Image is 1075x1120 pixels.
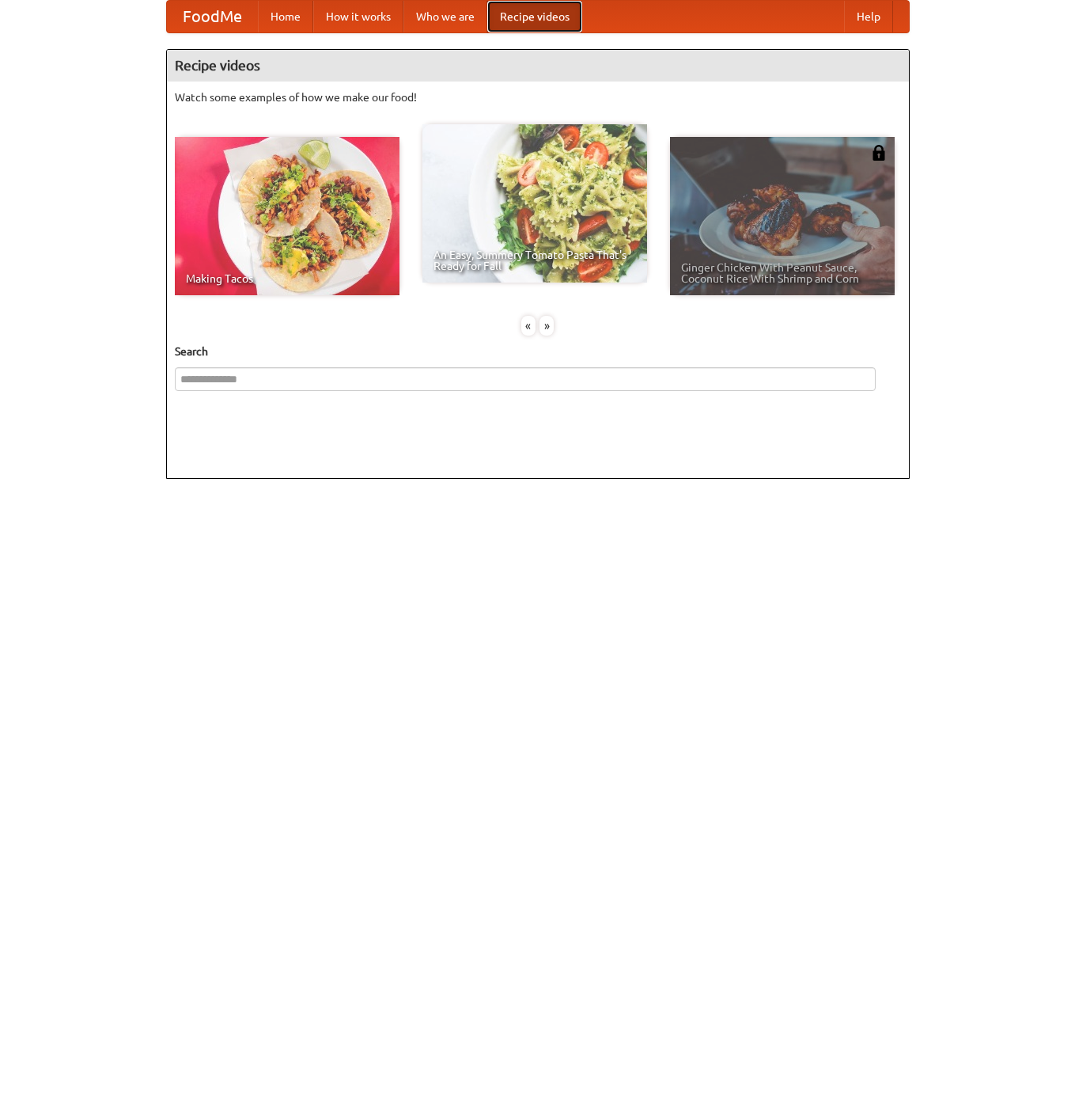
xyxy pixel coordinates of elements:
a: Making Tacos [175,137,399,295]
a: Who we are [403,1,487,32]
span: An Easy, Summery Tomato Pasta That's Ready for Fall [433,249,636,271]
div: « [521,316,536,336]
a: An Easy, Summery Tomato Pasta That's Ready for Fall [422,124,647,283]
a: Help [844,1,893,32]
a: FoodMe [167,1,258,32]
img: 483408.png [871,145,887,161]
p: Watch some examples of how we make our food! [175,89,901,105]
span: Making Tacos [186,273,388,284]
h5: Search [175,344,901,359]
a: Home [258,1,313,32]
a: How it works [313,1,403,32]
h4: Recipe videos [167,50,909,82]
div: » [539,316,554,336]
a: Recipe videos [487,1,582,32]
